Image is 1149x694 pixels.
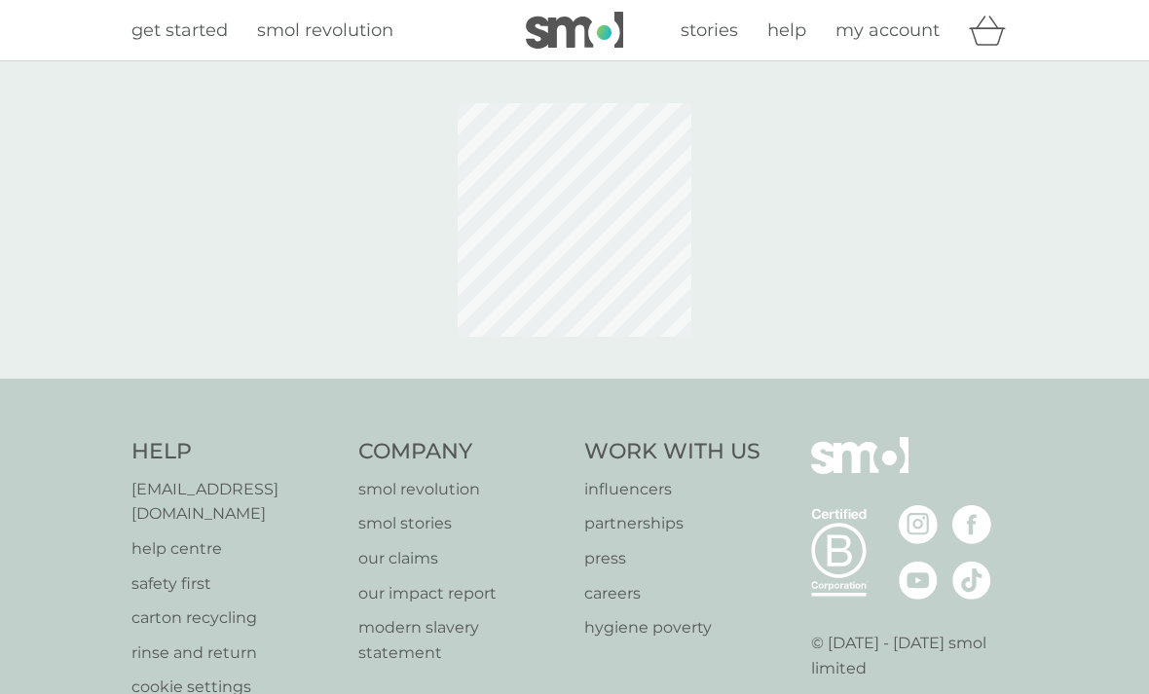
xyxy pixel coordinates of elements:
[358,437,566,467] h4: Company
[584,546,760,571] a: press
[526,12,623,49] img: smol
[811,437,908,503] img: smol
[131,17,228,45] a: get started
[952,561,991,600] img: visit the smol Tiktok page
[584,581,760,606] a: careers
[584,477,760,502] a: influencers
[358,581,566,606] a: our impact report
[358,477,566,502] a: smol revolution
[969,11,1018,50] div: basket
[835,17,940,45] a: my account
[767,17,806,45] a: help
[358,511,566,536] a: smol stories
[257,19,393,41] span: smol revolution
[584,511,760,536] a: partnerships
[131,640,339,666] a: rinse and return
[131,437,339,467] h4: Help
[131,477,339,527] a: [EMAIL_ADDRESS][DOMAIN_NAME]
[681,17,738,45] a: stories
[131,605,339,631] a: carton recycling
[131,571,339,597] a: safety first
[767,19,806,41] span: help
[952,505,991,544] img: visit the smol Facebook page
[358,546,566,571] a: our claims
[358,615,566,665] a: modern slavery statement
[811,631,1019,680] p: © [DATE] - [DATE] smol limited
[681,19,738,41] span: stories
[131,19,228,41] span: get started
[835,19,940,41] span: my account
[584,437,760,467] h4: Work With Us
[899,505,938,544] img: visit the smol Instagram page
[257,17,393,45] a: smol revolution
[899,561,938,600] img: visit the smol Youtube page
[131,536,339,562] a: help centre
[584,615,760,640] a: hygiene poverty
